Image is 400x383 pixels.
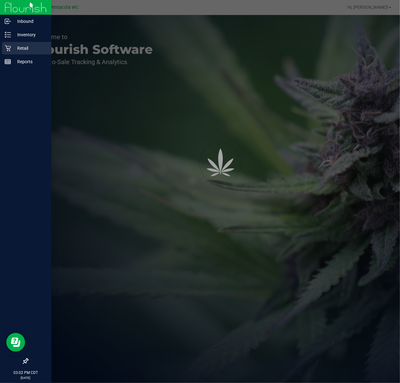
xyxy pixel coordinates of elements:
[11,44,49,52] p: Retail
[5,18,11,24] inline-svg: Inbound
[6,333,25,352] iframe: Resource center
[5,32,11,38] inline-svg: Inventory
[3,370,49,375] p: 03:02 PM CDT
[3,375,49,380] p: [DATE]
[11,31,49,38] p: Inventory
[5,59,11,65] inline-svg: Reports
[11,58,49,65] p: Reports
[5,45,11,51] inline-svg: Retail
[11,18,49,25] p: Inbound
